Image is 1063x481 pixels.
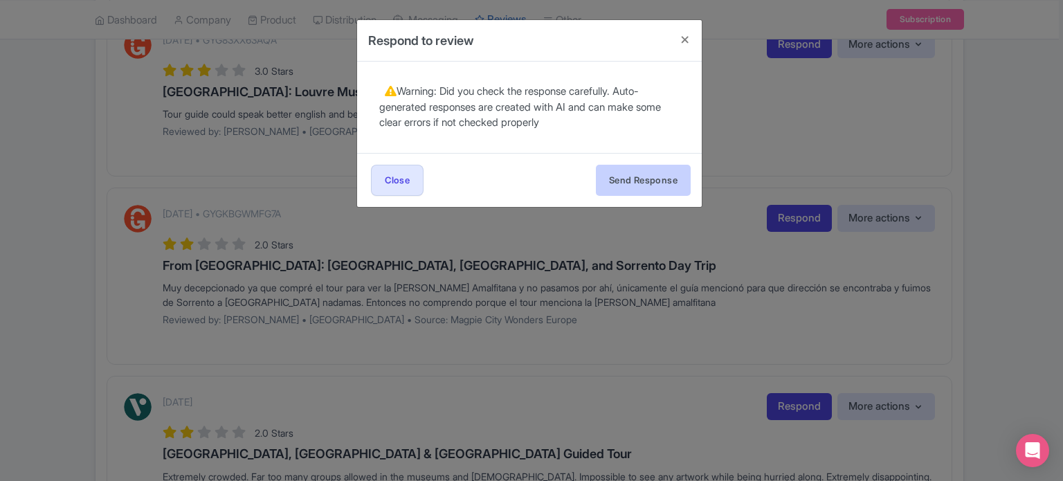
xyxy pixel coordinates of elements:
h4: Respond to review [368,31,474,50]
button: Close [669,20,702,60]
button: Send Response [596,165,691,196]
div: Open Intercom Messenger [1016,434,1049,467]
a: Close [371,165,424,196]
div: Warning: Did you check the response carefully. Auto-generated responses are created with AI and c... [379,84,680,131]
